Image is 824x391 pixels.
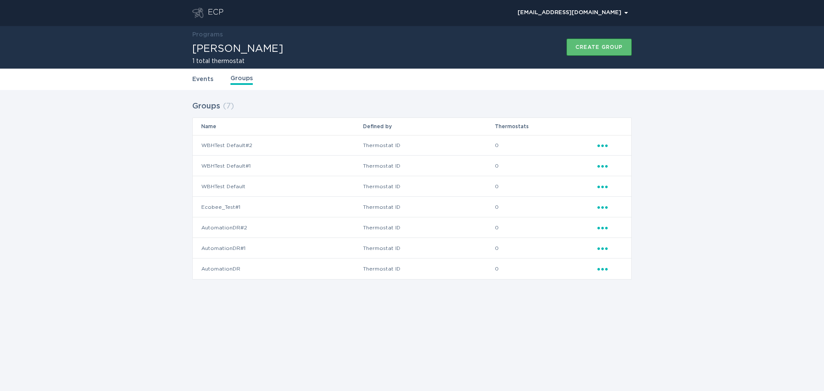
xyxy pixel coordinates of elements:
[193,135,631,156] tr: afe5231c14944fe9b3c9b8dff2a26a3a
[597,202,623,212] div: Popover menu
[363,176,494,197] td: Thermostat ID
[193,118,631,135] tr: Table Headers
[597,141,623,150] div: Popover menu
[494,197,597,217] td: 0
[494,176,597,197] td: 0
[192,58,283,64] h2: 1 total thermostat
[514,6,632,19] button: Open user account details
[192,32,223,38] a: Programs
[363,238,494,259] td: Thermostat ID
[363,156,494,176] td: Thermostat ID
[193,176,631,197] tr: 5586bcec74964ca39d822cb8b0f479fd
[193,259,631,279] tr: dcb0ec5c177f4796bfdd5026e9250069
[193,238,631,259] tr: 90ba1f576b9948598876c13ca2fa7850
[363,259,494,279] td: Thermostat ID
[494,156,597,176] td: 0
[193,118,363,135] th: Name
[193,156,363,176] td: WBHTest Default#1
[192,8,203,18] button: Go to dashboard
[518,10,628,15] div: [EMAIL_ADDRESS][DOMAIN_NAME]
[597,244,623,253] div: Popover menu
[363,118,494,135] th: Defined by
[494,217,597,238] td: 0
[193,176,363,197] td: WBHTest Default
[193,156,631,176] tr: 8c60870bd8954546a0707dc662fced0a
[192,99,220,114] h2: Groups
[192,75,213,84] a: Events
[363,197,494,217] td: Thermostat ID
[494,135,597,156] td: 0
[193,135,363,156] td: WBHTest Default#2
[223,102,234,110] span: ( 7 )
[193,197,363,217] td: Ecobee_Test#1
[193,259,363,279] td: AutomationDR
[597,182,623,191] div: Popover menu
[208,8,224,18] div: ECP
[192,44,283,54] h1: [PERSON_NAME]
[597,264,623,274] div: Popover menu
[597,161,623,171] div: Popover menu
[494,259,597,279] td: 0
[494,238,597,259] td: 0
[363,217,494,238] td: Thermostat ID
[193,238,363,259] td: AutomationDR#1
[363,135,494,156] td: Thermostat ID
[193,217,631,238] tr: d4058c201fb5443baf4b88d5b35cf595
[576,45,623,50] div: Create group
[193,217,363,238] td: AutomationDR#2
[193,197,631,217] tr: 55780bd15821418cb292752305b16224
[230,74,253,85] a: Groups
[494,118,597,135] th: Thermostats
[597,223,623,232] div: Popover menu
[514,6,632,19] div: Popover menu
[566,39,632,56] button: Create group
